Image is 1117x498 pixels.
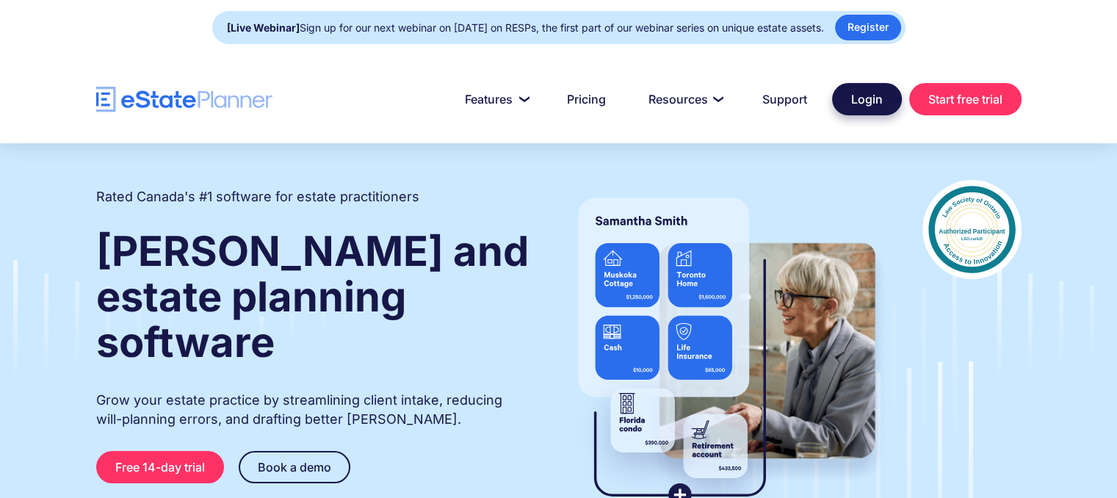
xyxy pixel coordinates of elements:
[909,83,1022,115] a: Start free trial
[835,15,901,40] a: Register
[227,21,300,34] strong: [Live Webinar]
[96,226,529,367] strong: [PERSON_NAME] and estate planning software
[96,391,531,429] p: Grow your estate practice by streamlining client intake, reducing will-planning errors, and draft...
[96,451,224,483] a: Free 14-day trial
[745,84,825,114] a: Support
[447,84,542,114] a: Features
[832,83,902,115] a: Login
[549,84,623,114] a: Pricing
[96,187,419,206] h2: Rated Canada's #1 software for estate practitioners
[631,84,737,114] a: Resources
[239,451,350,483] a: Book a demo
[227,18,824,38] div: Sign up for our next webinar on [DATE] on RESPs, the first part of our webinar series on unique e...
[96,87,272,112] a: home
